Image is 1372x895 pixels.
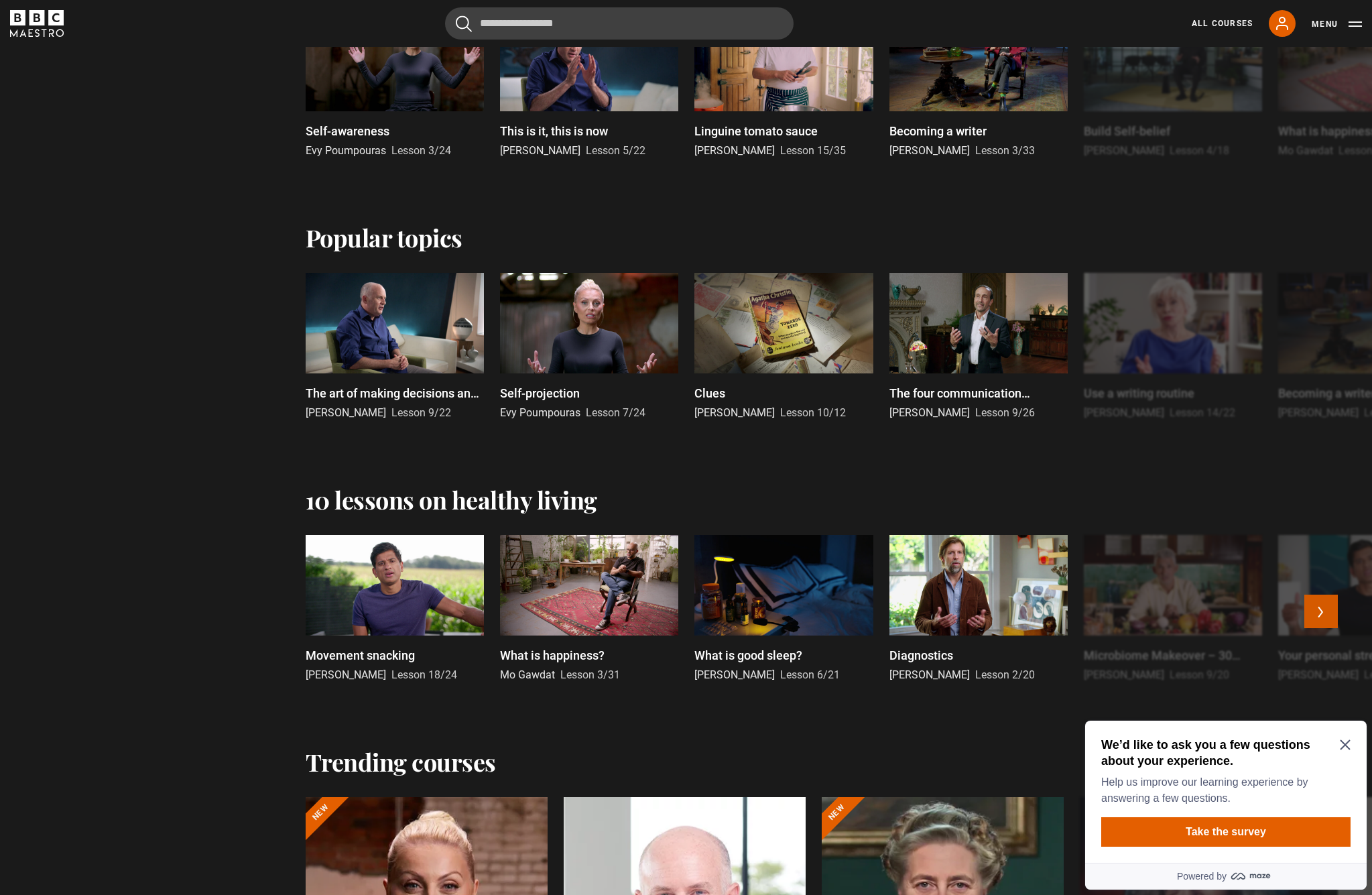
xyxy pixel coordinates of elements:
p: Use a writing routine [1084,384,1194,402]
p: Diagnostics [889,646,953,664]
p: Becoming a writer [889,122,987,140]
p: What is happiness? [500,646,605,664]
a: Self-awareness Evy Poumpouras Lesson 3/24 [306,11,484,159]
a: Movement snacking [PERSON_NAME] Lesson 18/24 [306,535,484,683]
span: Lesson 9/20 [1170,668,1229,681]
p: Help us improve our learning experience by answering a few questions. [21,59,265,91]
span: [PERSON_NAME] [694,668,775,681]
span: Mo Gawdat [1278,144,1333,157]
span: [PERSON_NAME] [1278,406,1359,419]
p: Linguine tomato sauce [694,122,818,140]
p: Clues [694,384,725,402]
a: Build Self-belief [PERSON_NAME] Lesson 4/18 [1084,11,1262,159]
a: Clues [PERSON_NAME] Lesson 10/12 [694,273,873,421]
span: Lesson 14/22 [1170,406,1235,419]
p: Movement snacking [306,646,415,664]
span: Evy Poumpouras [306,144,386,157]
a: Self-projection Evy Poumpouras Lesson 7/24 [500,273,678,421]
p: Build Self-belief [1084,122,1170,140]
span: [PERSON_NAME] [1278,668,1359,681]
div: Optional study invitation [5,5,287,174]
a: Use a writing routine [PERSON_NAME] Lesson 14/22 [1084,273,1262,421]
a: What is happiness? Mo Gawdat Lesson 3/31 [500,535,678,683]
p: Self-awareness [306,122,389,140]
p: The four communication languages [889,384,1068,402]
a: The four communication languages [PERSON_NAME] Lesson 9/26 [889,273,1068,421]
p: Microbiome Makeover – 30 Plants a Week [1084,646,1262,664]
span: Lesson 18/24 [391,668,457,681]
a: Microbiome Makeover – 30 Plants a Week [PERSON_NAME] Lesson 9/20 [1084,535,1262,683]
h2: Trending courses [306,748,496,776]
span: Lesson 7/24 [586,406,645,419]
span: Mo Gawdat [500,668,555,681]
span: [PERSON_NAME] [306,668,386,681]
p: This is it, this is now [500,122,608,140]
span: [PERSON_NAME] [1084,406,1164,419]
span: [PERSON_NAME] [889,406,970,419]
span: Lesson 15/35 [780,144,846,157]
span: Lesson 10/12 [780,406,846,419]
span: Lesson 6/21 [780,668,840,681]
p: Self-projection [500,384,580,402]
span: Lesson 2/20 [975,668,1035,681]
svg: BBC Maestro [10,10,64,37]
p: The art of making decisions and the joy of missing out [306,384,484,402]
a: What is good sleep? [PERSON_NAME] Lesson 6/21 [694,535,873,683]
span: Lesson 4/18 [1170,144,1229,157]
a: Powered by maze [5,147,287,174]
span: Lesson 9/22 [391,406,451,419]
a: Diagnostics [PERSON_NAME] Lesson 2/20 [889,535,1068,683]
a: The art of making decisions and the joy of missing out [PERSON_NAME] Lesson 9/22 [306,273,484,421]
span: [PERSON_NAME] [1084,144,1164,157]
a: Linguine tomato sauce [PERSON_NAME] Lesson 15/35 [694,11,873,159]
h2: We’d like to ask you a few questions about your experience. [21,21,265,54]
button: Submit the search query [456,15,472,32]
span: [PERSON_NAME] [694,406,775,419]
span: Lesson 9/26 [975,406,1035,419]
span: [PERSON_NAME] [306,406,386,419]
span: [PERSON_NAME] [694,144,775,157]
a: Becoming a writer [PERSON_NAME] Lesson 3/33 [889,11,1068,159]
input: Search [445,7,794,40]
button: Close Maze Prompt [260,24,271,35]
span: Lesson 3/24 [391,144,451,157]
button: Take the survey [21,102,271,131]
span: Lesson 3/31 [560,668,620,681]
span: [PERSON_NAME] [500,144,580,157]
h2: Popular topics [306,223,462,251]
span: [PERSON_NAME] [889,668,970,681]
p: What is good sleep? [694,646,802,664]
span: [PERSON_NAME] [1084,668,1164,681]
h2: 10 lessons on healthy living [306,485,597,514]
span: Lesson 3/33 [975,144,1035,157]
a: All Courses [1192,17,1253,29]
span: Lesson 5/22 [586,144,645,157]
span: [PERSON_NAME] [889,144,970,157]
button: Toggle navigation [1312,17,1362,31]
span: Evy Poumpouras [500,406,580,419]
a: This is it, this is now [PERSON_NAME] Lesson 5/22 [500,11,678,159]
